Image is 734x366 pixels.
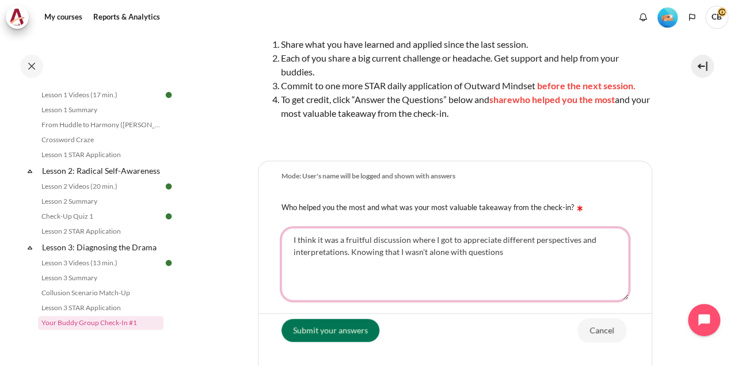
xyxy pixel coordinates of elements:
a: Level #2 [653,6,682,28]
span: Collapse [24,333,36,345]
span: Collapse [24,165,36,177]
a: Lesson 1 Videos (17 min.) [38,88,163,102]
a: Lesson 4: Transforming Conflict [40,331,163,346]
div: Mode: User's name will be logged and shown with answers [282,171,455,181]
span: Collapse [24,242,36,253]
a: User menu [705,6,728,29]
a: Lesson 3 STAR Application [38,301,163,315]
label: Who helped you the most and what was your most valuable takeaway from the check-in? [282,203,585,212]
span: before the next session [537,80,633,91]
img: Done [163,258,174,268]
img: Done [163,211,174,222]
a: Architeck Architeck [6,6,35,29]
a: Crossword Craze [38,133,163,147]
a: Lesson 2: Radical Self-Awareness [40,163,163,178]
a: Lesson 2 STAR Application [38,224,163,238]
a: Lesson 1 Summary [38,103,163,117]
a: Your Buddy Group Check-In #1 [38,316,163,330]
a: Lesson 2 Videos (20 min.) [38,180,163,193]
a: Lesson 2 Summary [38,195,163,208]
a: Lesson 1 STAR Application [38,148,163,162]
li: Share what you have learned and applied since the last session. [281,37,652,51]
img: Required field [574,203,585,214]
img: Done [163,90,174,100]
a: From Huddle to Harmony ([PERSON_NAME]'s Story) [38,118,163,132]
div: Level #2 [657,6,678,28]
img: Done [163,181,174,192]
li: Commit to one more STAR daily application of Outward Mindset [281,79,652,93]
button: Languages [683,9,701,26]
a: Lesson 3: Diagnosing the Drama [40,239,163,255]
a: Lesson 3 Summary [38,271,163,285]
span: Each of you share a big current challenge or headache. Get support and help from your buddies. [281,52,619,77]
img: Architeck [9,9,25,26]
a: My courses [40,6,86,29]
input: Cancel [577,318,626,342]
a: Reports & Analytics [89,6,164,29]
span: who helped you the most [512,94,615,105]
div: Show notification window with no new notifications [634,9,652,26]
span: share [489,94,512,105]
img: Level #2 [657,7,678,28]
a: Check-Up Quiz 1 [38,209,163,223]
input: Submit your answers [282,318,379,341]
span: CB [705,6,728,29]
a: Lesson 3 Videos (13 min.) [38,256,163,270]
li: To get credit, click “Answer the Questions” below and and your most valuable takeaway from the ch... [281,93,652,120]
a: Collusion Scenario Match-Up [38,286,163,300]
span: . [633,80,636,91]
